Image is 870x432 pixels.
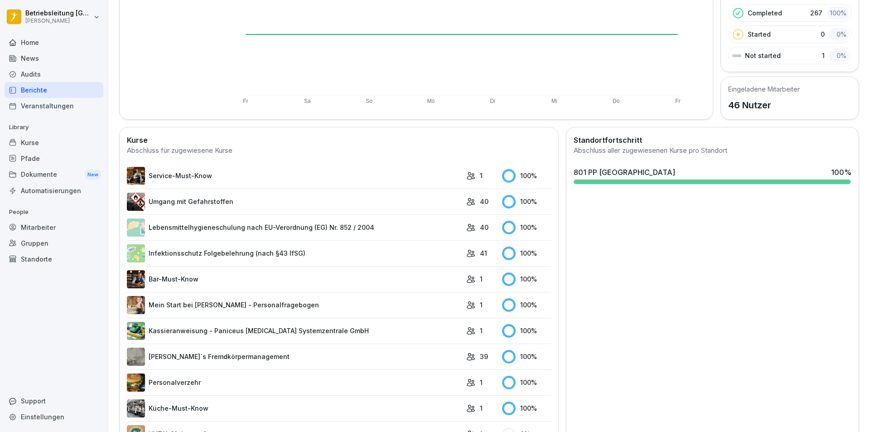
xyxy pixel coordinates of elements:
img: tgff07aey9ahi6f4hltuk21p.png [127,244,145,262]
div: 100 % [502,169,551,183]
div: 0 % [829,49,849,62]
text: Di [490,98,495,104]
div: 100 % [827,6,849,19]
a: Umgang mit Gefahrstoffen [127,193,462,211]
a: Gruppen [5,235,103,251]
a: Küche-Must-Know [127,399,462,417]
text: Fr [243,98,248,104]
a: Audits [5,66,103,82]
a: Kurse [5,135,103,150]
text: Sa [304,98,311,104]
p: 1 [480,326,483,335]
a: DokumenteNew [5,166,103,183]
p: 1 [480,274,483,284]
p: 41 [480,248,487,258]
p: Library [5,120,103,135]
a: News [5,50,103,66]
p: 1 [822,51,825,60]
a: Automatisierungen [5,183,103,199]
img: ro33qf0i8ndaw7nkfv0stvse.png [127,193,145,211]
p: Completed [748,8,782,18]
p: 0 [821,29,825,39]
p: 39 [480,352,488,361]
div: Support [5,393,103,409]
a: Service-Must-Know [127,167,462,185]
a: Standorte [5,251,103,267]
img: ltafy9a5l7o16y10mkzj65ij.png [127,348,145,366]
a: Veranstaltungen [5,98,103,114]
h2: Kurse [127,135,551,146]
a: Kassieranweisung - Paniceus [MEDICAL_DATA] Systemzentrale GmbH [127,322,462,340]
div: 100 % [502,324,551,338]
p: 1 [480,378,483,387]
img: gxsnf7ygjsfsmxd96jxi4ufn.png [127,218,145,237]
div: 100 % [502,247,551,260]
div: Abschluss für zugewiesene Kurse [127,146,551,156]
div: 100 % [502,376,551,389]
text: So [366,98,372,104]
p: 40 [480,197,488,206]
div: 100 % [831,167,851,178]
a: Bar-Must-Know [127,270,462,288]
p: 1 [480,403,483,413]
a: [PERSON_NAME]`s Fremdkörpermanagement [127,348,462,366]
text: Fr [675,98,680,104]
p: Started [748,29,771,39]
div: 100 % [502,402,551,415]
p: 267 [810,8,822,18]
text: Mi [551,98,557,104]
div: 100 % [502,272,551,286]
img: aaay8cu0h1hwaqqp9269xjan.png [127,296,145,314]
h2: Standortfortschritt [574,135,851,146]
div: 100 % [502,195,551,209]
p: 1 [480,171,483,180]
a: Lebensmittelhygieneschulung nach EU-Verordnung (EG) Nr. 852 / 2004 [127,218,462,237]
div: 0 % [829,28,849,41]
a: Home [5,34,103,50]
a: Infektionsschutz Folgebelehrung (nach §43 IfSG) [127,244,462,262]
a: Berichte [5,82,103,98]
img: gxc2tnhhndim38heekucasph.png [127,399,145,417]
p: 1 [480,300,483,310]
p: 40 [480,223,488,232]
a: Einstellungen [5,409,103,425]
a: 801 PP [GEOGRAPHIC_DATA]100% [570,163,855,188]
p: [PERSON_NAME] [25,18,92,24]
div: Abschluss aller zugewiesenen Kurse pro Standort [574,146,851,156]
div: New [85,170,101,180]
img: zd24spwykzjjw3u1wcd2ptki.png [127,374,145,392]
div: 100 % [502,298,551,312]
text: Do [613,98,620,104]
p: 46 Nutzer [728,98,800,112]
p: Not started [745,51,781,60]
h5: Eingeladene Mitarbeiter [728,84,800,94]
a: Personalverzehr [127,374,462,392]
div: 801 PP [GEOGRAPHIC_DATA] [574,167,675,178]
text: Mo [427,98,435,104]
img: fvkk888r47r6bwfldzgy1v13.png [127,322,145,340]
a: Mitarbeiter [5,219,103,235]
p: People [5,205,103,219]
img: avw4yih0pjczq94wjribdn74.png [127,270,145,288]
a: Mein Start bei [PERSON_NAME] - Personalfragebogen [127,296,462,314]
img: kpon4nh320e9lf5mryu3zflh.png [127,167,145,185]
div: 100 % [502,221,551,234]
a: Pfade [5,150,103,166]
div: 100 % [502,350,551,364]
div: Dokumente [5,166,103,183]
p: Betriebsleitung [GEOGRAPHIC_DATA] [25,10,92,17]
